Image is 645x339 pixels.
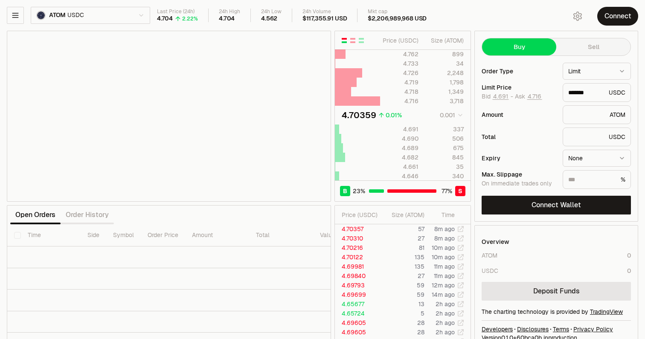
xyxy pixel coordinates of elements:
[432,211,455,219] div: Time
[21,224,81,246] th: Time
[341,37,348,44] button: Show Buy and Sell Orders
[381,144,418,152] div: 4.689
[381,290,425,299] td: 59
[335,327,381,337] td: 4.69605
[381,125,418,133] div: 4.691
[381,36,418,45] div: Price ( USDC )
[381,78,418,87] div: 4.719
[335,299,381,309] td: 4.65677
[219,15,235,23] div: 4.704
[515,93,542,101] span: Ask
[482,112,556,118] div: Amount
[358,37,365,44] button: Show Buy Orders Only
[436,328,455,336] time: 2h ago
[482,171,556,177] div: Max. Slippage
[388,211,424,219] div: Size ( ATOM )
[482,84,556,90] div: Limit Price
[627,251,631,260] div: 0
[436,300,455,308] time: 2h ago
[381,69,418,77] div: 4.726
[527,93,542,100] button: 4.716
[381,50,418,58] div: 4.762
[185,224,249,246] th: Amount
[432,253,455,261] time: 10m ago
[349,37,356,44] button: Show Sell Orders Only
[141,224,185,246] th: Order Price
[432,281,455,289] time: 12m ago
[335,243,381,252] td: 4.70216
[563,150,631,167] button: None
[335,262,381,271] td: 4.69981
[81,224,106,246] th: Side
[335,318,381,327] td: 4.69605
[426,134,464,143] div: 506
[106,224,141,246] th: Symbol
[426,144,464,152] div: 675
[381,97,418,105] div: 4.716
[157,9,198,15] div: Last Price (24h)
[492,93,509,100] button: 4.691
[482,155,556,161] div: Expiry
[436,310,455,317] time: 2h ago
[426,59,464,68] div: 34
[482,325,513,333] a: Developers
[458,187,462,195] span: S
[426,69,464,77] div: 2,248
[590,308,623,316] a: TradingView
[61,206,114,223] button: Order History
[426,50,464,58] div: 899
[381,87,418,96] div: 4.718
[381,309,425,318] td: 5
[261,15,277,23] div: 4.562
[442,187,452,195] span: 77 %
[482,38,556,55] button: Buy
[426,125,464,133] div: 337
[432,244,455,252] time: 10m ago
[10,206,61,223] button: Open Orders
[342,211,381,219] div: Price ( USDC )
[313,224,342,246] th: Value
[343,187,347,195] span: B
[437,110,464,120] button: 0.001
[381,224,425,234] td: 57
[563,105,631,124] div: ATOM
[426,87,464,96] div: 1,349
[482,307,631,316] div: The charting technology is provided by
[563,63,631,80] button: Limit
[14,232,21,239] button: Select all
[335,281,381,290] td: 4.69793
[381,271,425,281] td: 27
[381,318,425,327] td: 28
[381,262,425,271] td: 135
[7,31,331,201] iframe: Financial Chart
[436,319,455,327] time: 2h ago
[482,68,556,74] div: Order Type
[482,251,497,260] div: ATOM
[219,9,240,15] div: 24h High
[335,224,381,234] td: 4.70357
[182,15,198,22] div: 2.22%
[426,172,464,180] div: 340
[426,153,464,162] div: 845
[482,180,556,188] div: On immediate trades only
[381,153,418,162] div: 4.682
[37,12,45,19] img: ATOM Logo
[381,134,418,143] div: 4.690
[563,170,631,189] div: %
[335,252,381,262] td: 4.70122
[563,127,631,146] div: USDC
[563,83,631,102] div: USDC
[67,12,84,19] span: USDC
[434,263,455,270] time: 11m ago
[426,36,464,45] div: Size ( ATOM )
[432,291,455,298] time: 14m ago
[368,15,427,23] div: $2,206,989,968 USD
[157,15,173,23] div: 4.704
[381,59,418,68] div: 4.733
[381,327,425,337] td: 28
[573,325,613,333] a: Privacy Policy
[482,196,631,214] button: Connect Wallet
[261,9,282,15] div: 24h Low
[426,78,464,87] div: 1,798
[482,267,498,275] div: USDC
